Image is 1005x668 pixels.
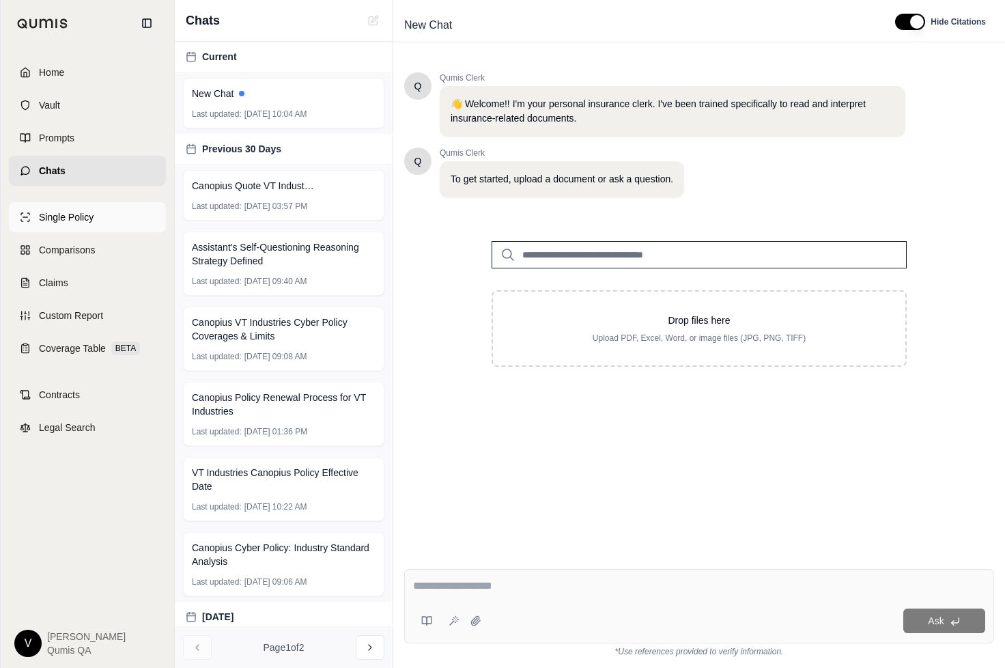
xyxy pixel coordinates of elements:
span: Canopius Policy Renewal Process for VT Industries [192,391,376,418]
div: V [14,630,42,657]
span: Canopius Cyber Policy: Industry Standard Analysis [192,541,376,568]
a: Home [9,57,166,87]
span: Last updated: [192,501,242,512]
button: New Chat [365,12,382,29]
a: Comparisons [9,235,166,265]
span: [DATE] 10:04 AM [244,109,307,120]
a: Prompts [9,123,166,153]
span: Single Policy [39,210,94,224]
button: Ask [903,609,985,633]
span: Chats [186,11,220,30]
span: Comparisons [39,243,95,257]
button: Collapse sidebar [136,12,158,34]
span: Prompts [39,131,74,145]
span: Assistant's Self-Questioning Reasoning Strategy Defined [192,240,376,268]
span: Last updated: [192,109,242,120]
span: Last updated: [192,201,242,212]
span: Hide Citations [931,16,986,27]
span: Page 1 of 2 [264,641,305,654]
a: Vault [9,90,166,120]
span: Last updated: [192,351,242,362]
span: Chats [39,164,66,178]
span: Contracts [39,388,80,402]
img: Qumis Logo [17,18,68,29]
span: Hello [414,79,422,93]
span: [DATE] [202,610,233,624]
span: Current [202,50,237,64]
a: Claims [9,268,166,298]
span: Canopius Quote VT Industries.pdf [192,179,315,193]
span: Qumis Clerk [440,72,905,83]
span: Last updated: [192,276,242,287]
span: [DATE] 09:40 AM [244,276,307,287]
span: Qumis QA [47,643,126,657]
span: Last updated: [192,426,242,437]
div: *Use references provided to verify information. [404,643,994,657]
span: VT Industries Canopius Policy Effective Date [192,466,376,493]
a: Legal Search [9,413,166,443]
span: New Chat [192,87,233,100]
span: Claims [39,276,68,290]
p: To get started, upload a document or ask a question. [451,172,673,186]
span: Ask [928,615,944,626]
span: Canopius VT Industries Cyber Policy Coverages & Limits [192,316,376,343]
span: Vault [39,98,60,112]
span: [DATE] 03:57 PM [244,201,307,212]
a: Single Policy [9,202,166,232]
span: Previous 30 Days [202,142,281,156]
span: [PERSON_NAME] [47,630,126,643]
span: BETA [111,342,140,355]
a: Coverage TableBETA [9,333,166,363]
a: Chats [9,156,166,186]
span: Hello [414,154,422,168]
span: Coverage Table [39,342,106,355]
a: Custom Report [9,301,166,331]
span: [DATE] 09:06 AM [244,576,307,587]
div: Edit Title [399,14,879,36]
span: [DATE] 10:22 AM [244,501,307,512]
a: Contracts [9,380,166,410]
span: Qumis Clerk [440,148,684,158]
p: 👋 Welcome!! I'm your personal insurance clerk. I've been trained specifically to read and interpr... [451,97,894,126]
p: Upload PDF, Excel, Word, or image files (JPG, PNG, TIFF) [515,333,883,344]
span: Custom Report [39,309,103,322]
span: Home [39,66,64,79]
span: New Chat [399,14,457,36]
span: Legal Search [39,421,96,434]
span: [DATE] 01:36 PM [244,426,307,437]
span: [DATE] 09:08 AM [244,351,307,362]
span: Last updated: [192,576,242,587]
p: Drop files here [515,314,883,327]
